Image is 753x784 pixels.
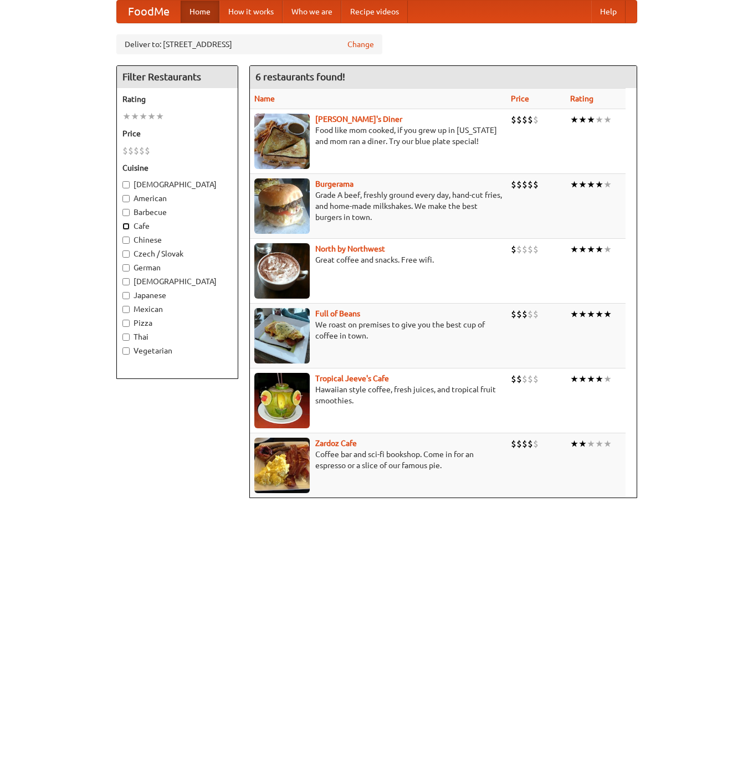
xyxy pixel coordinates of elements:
[570,308,578,320] li: ★
[570,178,578,191] li: ★
[122,94,232,105] h5: Rating
[254,94,275,103] a: Name
[156,110,164,122] li: ★
[587,438,595,450] li: ★
[595,114,603,126] li: ★
[511,243,516,255] li: $
[595,308,603,320] li: ★
[122,290,232,301] label: Japanese
[122,162,232,173] h5: Cuisine
[516,243,522,255] li: $
[283,1,341,23] a: Who we are
[511,373,516,385] li: $
[603,178,612,191] li: ★
[315,180,354,188] a: Burgerama
[570,373,578,385] li: ★
[570,438,578,450] li: ★
[527,308,533,320] li: $
[122,347,130,355] input: Vegetarian
[527,373,533,385] li: $
[254,114,310,169] img: sallys.jpg
[254,243,310,299] img: north.jpg
[254,308,310,363] img: beans.jpg
[254,319,502,341] p: We roast on premises to give you the best cup of coffee in town.
[533,308,539,320] li: $
[527,438,533,450] li: $
[122,276,232,287] label: [DEMOGRAPHIC_DATA]
[122,193,232,204] label: American
[595,373,603,385] li: ★
[122,334,130,341] input: Thai
[254,449,502,471] p: Coffee bar and sci-fi bookshop. Come in for an espresso or a slice of our famous pie.
[128,145,134,157] li: $
[254,189,502,223] p: Grade A beef, freshly ground every day, hand-cut fries, and home-made milkshakes. We make the bes...
[116,34,382,54] div: Deliver to: [STREET_ADDRESS]
[603,438,612,450] li: ★
[254,254,502,265] p: Great coffee and snacks. Free wifi.
[147,110,156,122] li: ★
[122,181,130,188] input: [DEMOGRAPHIC_DATA]
[533,243,539,255] li: $
[122,320,130,327] input: Pizza
[511,438,516,450] li: $
[522,178,527,191] li: $
[578,308,587,320] li: ★
[578,178,587,191] li: ★
[122,278,130,285] input: [DEMOGRAPHIC_DATA]
[511,178,516,191] li: $
[122,331,232,342] label: Thai
[570,114,578,126] li: ★
[516,308,522,320] li: $
[122,304,232,315] label: Mexican
[533,178,539,191] li: $
[603,373,612,385] li: ★
[122,207,232,218] label: Barbecue
[516,114,522,126] li: $
[511,114,516,126] li: $
[117,1,181,23] a: FoodMe
[122,195,130,202] input: American
[219,1,283,23] a: How it works
[603,243,612,255] li: ★
[511,308,516,320] li: $
[315,244,385,253] a: North by Northwest
[139,110,147,122] li: ★
[522,243,527,255] li: $
[254,438,310,493] img: zardoz.jpg
[578,114,587,126] li: ★
[122,223,130,230] input: Cafe
[591,1,626,23] a: Help
[347,39,374,50] a: Change
[315,374,389,383] b: Tropical Jeeve's Cafe
[522,114,527,126] li: $
[122,110,131,122] li: ★
[578,373,587,385] li: ★
[595,243,603,255] li: ★
[587,308,595,320] li: ★
[603,114,612,126] li: ★
[516,373,522,385] li: $
[587,373,595,385] li: ★
[145,145,150,157] li: $
[254,384,502,406] p: Hawaiian style coffee, fresh juices, and tropical fruit smoothies.
[139,145,145,157] li: $
[122,145,128,157] li: $
[595,178,603,191] li: ★
[122,250,130,258] input: Czech / Slovak
[315,309,360,318] a: Full of Beans
[570,94,593,103] a: Rating
[522,373,527,385] li: $
[122,264,130,271] input: German
[315,439,357,448] b: Zardoz Cafe
[181,1,219,23] a: Home
[255,71,345,82] ng-pluralize: 6 restaurants found!
[522,308,527,320] li: $
[315,115,402,124] a: [PERSON_NAME]'s Diner
[527,114,533,126] li: $
[134,145,139,157] li: $
[570,243,578,255] li: ★
[522,438,527,450] li: $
